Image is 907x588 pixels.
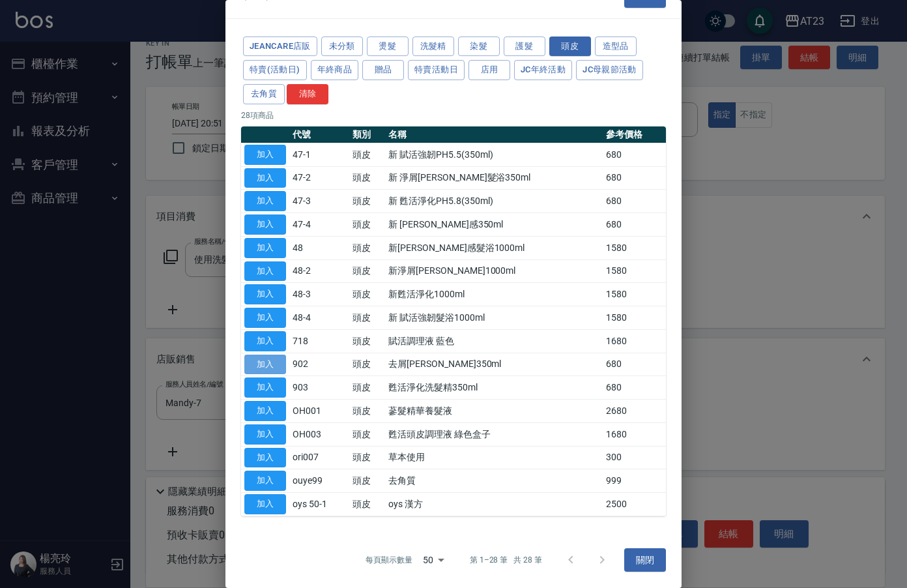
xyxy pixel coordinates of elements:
[603,190,666,213] td: 680
[289,446,349,469] td: ori007
[289,190,349,213] td: 47-3
[243,84,285,104] button: 去角質
[289,143,349,166] td: 47-1
[243,60,307,80] button: 特賣(活動日)
[412,37,454,57] button: 洗髮精
[385,306,603,330] td: 新 賦活強韌髮浴1000ml
[289,422,349,446] td: OH003
[504,37,545,57] button: 護髮
[244,238,286,258] button: 加入
[349,306,386,330] td: 頭皮
[418,542,449,578] div: 50
[603,446,666,469] td: 300
[244,331,286,351] button: 加入
[385,493,603,516] td: oys 漢方
[603,493,666,516] td: 2500
[603,306,666,330] td: 1580
[289,259,349,283] td: 48-2
[385,469,603,493] td: 去角質
[385,283,603,306] td: 新甦活淨化1000ml
[289,306,349,330] td: 48-4
[244,261,286,282] button: 加入
[349,446,386,469] td: 頭皮
[458,37,500,57] button: 染髮
[603,376,666,400] td: 680
[385,446,603,469] td: 草本使用
[385,190,603,213] td: 新 甦活淨化PH5.8(350ml)
[603,259,666,283] td: 1580
[289,376,349,400] td: 903
[289,469,349,493] td: ouye99
[244,494,286,514] button: 加入
[385,126,603,143] th: 名稱
[349,283,386,306] td: 頭皮
[311,60,359,80] button: 年終商品
[385,143,603,166] td: 新 賦活強韌PH5.5(350ml)
[244,191,286,211] button: 加入
[385,213,603,237] td: 新 [PERSON_NAME]感350ml
[349,143,386,166] td: 頭皮
[289,353,349,376] td: 902
[349,469,386,493] td: 頭皮
[243,37,317,57] button: JeanCare店販
[603,353,666,376] td: 680
[349,422,386,446] td: 頭皮
[321,37,363,57] button: 未分類
[385,236,603,259] td: 新[PERSON_NAME]感髮浴1000ml
[244,471,286,491] button: 加入
[244,448,286,468] button: 加入
[603,126,666,143] th: 參考價格
[349,493,386,516] td: 頭皮
[241,110,666,121] p: 28 項商品
[289,213,349,237] td: 47-4
[349,353,386,376] td: 頭皮
[289,126,349,143] th: 代號
[349,126,386,143] th: 類別
[385,400,603,423] td: 蔘髮精華養髮液
[349,190,386,213] td: 頭皮
[367,37,409,57] button: 燙髮
[603,166,666,190] td: 680
[244,355,286,375] button: 加入
[287,84,328,104] button: 清除
[603,422,666,446] td: 1680
[349,329,386,353] td: 頭皮
[595,37,637,57] button: 造型品
[603,143,666,166] td: 680
[244,424,286,445] button: 加入
[603,236,666,259] td: 1580
[408,60,465,80] button: 特賣活動日
[289,283,349,306] td: 48-3
[385,353,603,376] td: 去屑[PERSON_NAME]350ml
[603,469,666,493] td: 999
[470,554,542,566] p: 第 1–28 筆 共 28 筆
[385,422,603,446] td: 甦活頭皮調理液 綠色盒子
[289,166,349,190] td: 47-2
[244,284,286,304] button: 加入
[244,168,286,188] button: 加入
[244,145,286,165] button: 加入
[366,554,412,566] p: 每頁顯示數量
[603,283,666,306] td: 1580
[349,213,386,237] td: 頭皮
[349,236,386,259] td: 頭皮
[385,329,603,353] td: 賦活調理液 藍色
[349,376,386,400] td: 頭皮
[349,259,386,283] td: 頭皮
[244,214,286,235] button: 加入
[603,213,666,237] td: 680
[385,166,603,190] td: 新 淨屑[PERSON_NAME]髮浴350ml
[624,548,666,572] button: 關閉
[349,400,386,423] td: 頭皮
[514,60,572,80] button: JC年終活動
[349,166,386,190] td: 頭皮
[289,329,349,353] td: 718
[244,377,286,398] button: 加入
[244,401,286,421] button: 加入
[244,308,286,328] button: 加入
[603,329,666,353] td: 1680
[468,60,510,80] button: 店用
[289,400,349,423] td: OH001
[576,60,643,80] button: JC母親節活動
[385,259,603,283] td: 新淨屑[PERSON_NAME]1000ml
